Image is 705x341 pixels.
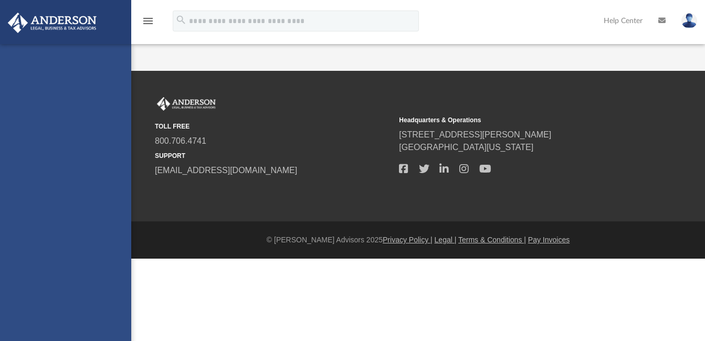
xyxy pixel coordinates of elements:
img: User Pic [681,13,697,28]
small: TOLL FREE [155,122,392,131]
a: [EMAIL_ADDRESS][DOMAIN_NAME] [155,166,297,175]
small: SUPPORT [155,151,392,161]
div: © [PERSON_NAME] Advisors 2025 [131,235,705,246]
a: 800.706.4741 [155,136,206,145]
small: Headquarters & Operations [399,115,636,125]
a: [GEOGRAPHIC_DATA][US_STATE] [399,143,533,152]
a: [STREET_ADDRESS][PERSON_NAME] [399,130,551,139]
a: Pay Invoices [528,236,570,244]
i: search [175,14,187,26]
img: Anderson Advisors Platinum Portal [5,13,100,33]
a: Terms & Conditions | [458,236,526,244]
a: Privacy Policy | [383,236,433,244]
img: Anderson Advisors Platinum Portal [155,97,218,111]
i: menu [142,15,154,27]
a: menu [142,20,154,27]
a: Legal | [435,236,457,244]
